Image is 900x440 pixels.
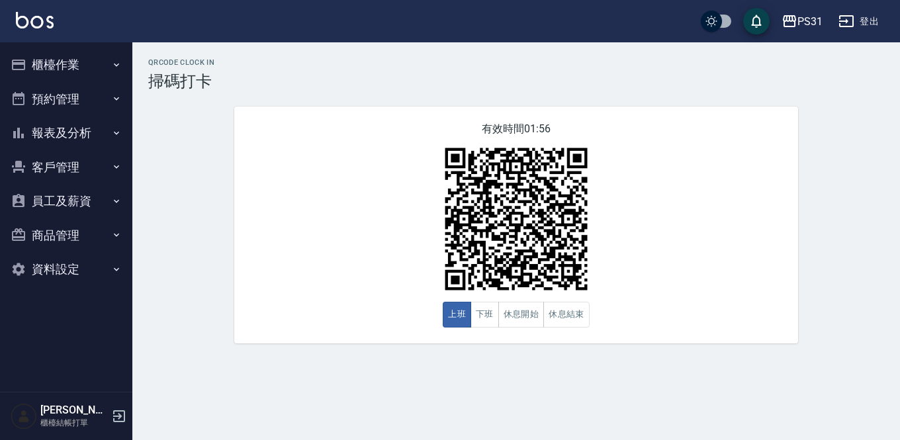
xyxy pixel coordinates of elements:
button: 登出 [833,9,884,34]
button: 上班 [443,302,471,328]
button: 報表及分析 [5,116,127,150]
p: 櫃檯結帳打單 [40,417,108,429]
img: Logo [16,12,54,28]
button: 休息開始 [498,302,545,328]
button: 客戶管理 [5,150,127,185]
button: save [743,8,770,34]
button: PS31 [776,8,828,35]
button: 預約管理 [5,82,127,116]
img: Person [11,403,37,429]
h3: 掃碼打卡 [148,72,884,91]
div: PS31 [797,13,823,30]
div: 有效時間 01:56 [234,107,798,343]
button: 員工及薪資 [5,184,127,218]
button: 休息結束 [543,302,590,328]
h2: QRcode Clock In [148,58,884,67]
button: 下班 [471,302,499,328]
button: 資料設定 [5,252,127,286]
button: 櫃檯作業 [5,48,127,82]
button: 商品管理 [5,218,127,253]
h5: [PERSON_NAME] [40,404,108,417]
